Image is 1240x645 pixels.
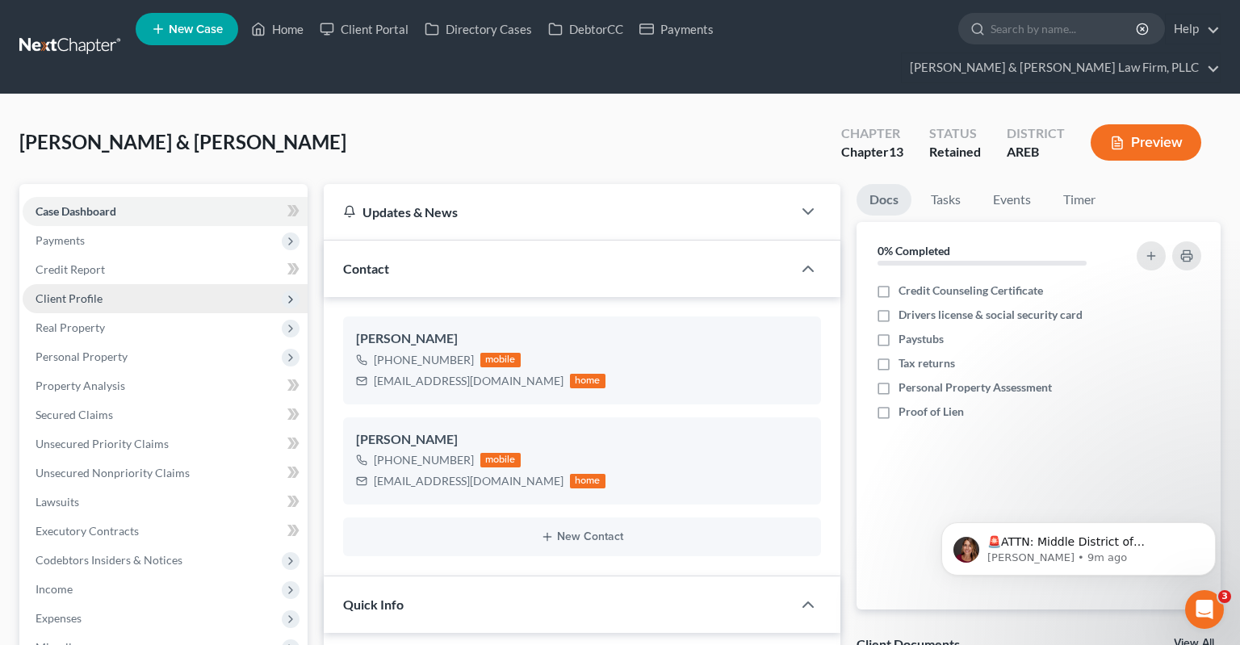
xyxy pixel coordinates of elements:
[929,143,981,161] div: Retained
[23,488,308,517] a: Lawsuits
[23,371,308,400] a: Property Analysis
[480,453,521,467] div: mobile
[374,452,474,468] div: [PHONE_NUMBER]
[480,353,521,367] div: mobile
[343,261,389,276] span: Contact
[374,473,563,489] div: [EMAIL_ADDRESS][DOMAIN_NAME]
[356,329,808,349] div: [PERSON_NAME]
[36,379,125,392] span: Property Analysis
[356,530,808,543] button: New Contact
[343,203,773,220] div: Updates & News
[899,331,944,347] span: Paystubs
[857,184,911,216] a: Docs
[540,15,631,44] a: DebtorCC
[1007,143,1065,161] div: AREB
[23,197,308,226] a: Case Dashboard
[841,143,903,161] div: Chapter
[374,352,474,368] div: [PHONE_NUMBER]
[23,459,308,488] a: Unsecured Nonpriority Claims
[36,524,139,538] span: Executory Contracts
[631,15,722,44] a: Payments
[929,124,981,143] div: Status
[36,437,169,450] span: Unsecured Priority Claims
[918,184,974,216] a: Tasks
[570,374,605,388] div: home
[23,255,308,284] a: Credit Report
[899,307,1083,323] span: Drivers license & social security card
[243,15,312,44] a: Home
[899,404,964,420] span: Proof of Lien
[312,15,417,44] a: Client Portal
[917,488,1240,601] iframe: Intercom notifications message
[570,474,605,488] div: home
[889,144,903,159] span: 13
[36,495,79,509] span: Lawsuits
[19,130,346,153] span: [PERSON_NAME] & [PERSON_NAME]
[36,233,85,247] span: Payments
[343,597,404,612] span: Quick Info
[1185,590,1224,629] iframe: Intercom live chat
[36,291,103,305] span: Client Profile
[1050,184,1108,216] a: Timer
[899,283,1043,299] span: Credit Counseling Certificate
[36,553,182,567] span: Codebtors Insiders & Notices
[899,355,955,371] span: Tax returns
[902,53,1220,82] a: [PERSON_NAME] & [PERSON_NAME] Law Firm, PLLC
[1218,590,1231,603] span: 3
[169,23,223,36] span: New Case
[374,373,563,389] div: [EMAIL_ADDRESS][DOMAIN_NAME]
[878,244,950,258] strong: 0% Completed
[23,400,308,429] a: Secured Claims
[36,611,82,625] span: Expenses
[36,408,113,421] span: Secured Claims
[36,466,190,480] span: Unsecured Nonpriority Claims
[899,379,1052,396] span: Personal Property Assessment
[36,204,116,218] span: Case Dashboard
[417,15,540,44] a: Directory Cases
[1007,124,1065,143] div: District
[980,184,1044,216] a: Events
[23,429,308,459] a: Unsecured Priority Claims
[1166,15,1220,44] a: Help
[991,14,1138,44] input: Search by name...
[841,124,903,143] div: Chapter
[36,262,105,276] span: Credit Report
[23,517,308,546] a: Executory Contracts
[36,320,105,334] span: Real Property
[36,582,73,596] span: Income
[1091,124,1201,161] button: Preview
[356,430,808,450] div: [PERSON_NAME]
[36,350,128,363] span: Personal Property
